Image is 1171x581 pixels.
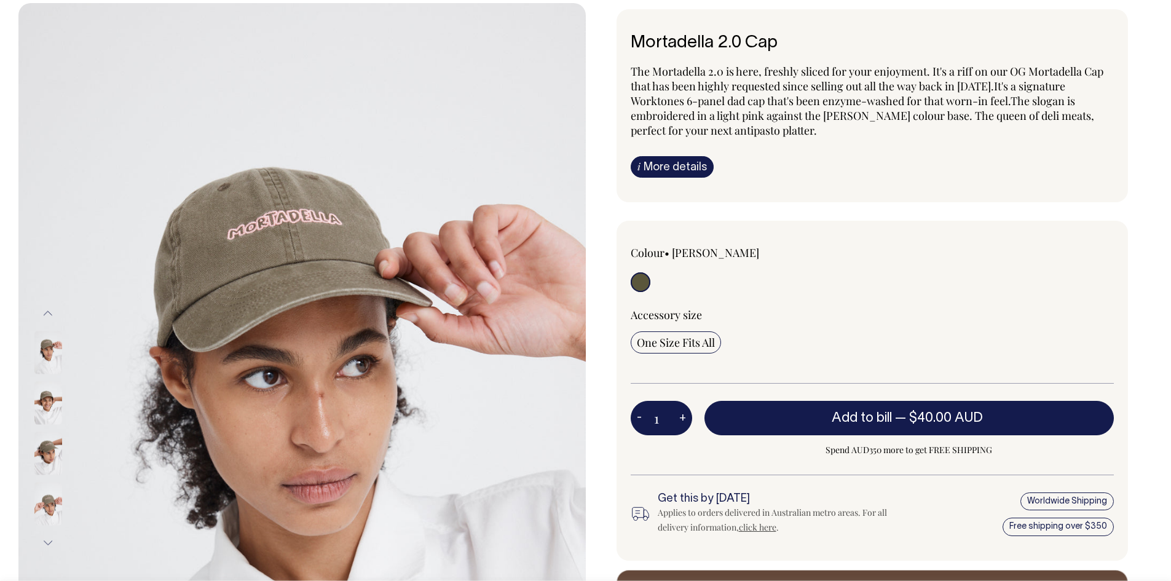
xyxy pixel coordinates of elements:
[631,34,1114,53] h6: Mortadella 2.0 Cap
[39,300,57,328] button: Previous
[637,160,641,173] span: i
[895,412,986,424] span: —
[664,245,669,260] span: •
[739,521,776,533] a: click here
[631,156,714,178] a: iMore details
[34,432,62,475] img: Mortadella 2.0 Cap
[34,381,62,424] img: moss
[832,412,892,424] span: Add to bill
[631,406,648,430] button: -
[658,505,895,535] div: Applies to orders delivered in Australian metro areas. For all delivery information, .
[704,443,1114,457] span: Spend AUD350 more to get FREE SHIPPING
[704,401,1114,435] button: Add to bill —$40.00 AUD
[637,335,715,350] span: One Size Fits All
[34,482,62,525] img: moss
[631,245,824,260] div: Colour
[673,406,692,430] button: +
[39,529,57,556] button: Next
[631,331,721,354] input: One Size Fits All
[631,307,1114,322] div: Accessory size
[631,64,1114,138] p: The Mortadella 2.0 is here, freshly sliced for your enjoyment. It's a riff on our OG Mortadella C...
[34,331,62,374] img: moss
[658,493,895,505] h6: Get this by [DATE]
[631,79,1094,138] span: It's a signature Worktones 6-panel dad cap that's been enzyme-washed for that worn-in feel. The s...
[672,245,759,260] label: [PERSON_NAME]
[909,412,983,424] span: $40.00 AUD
